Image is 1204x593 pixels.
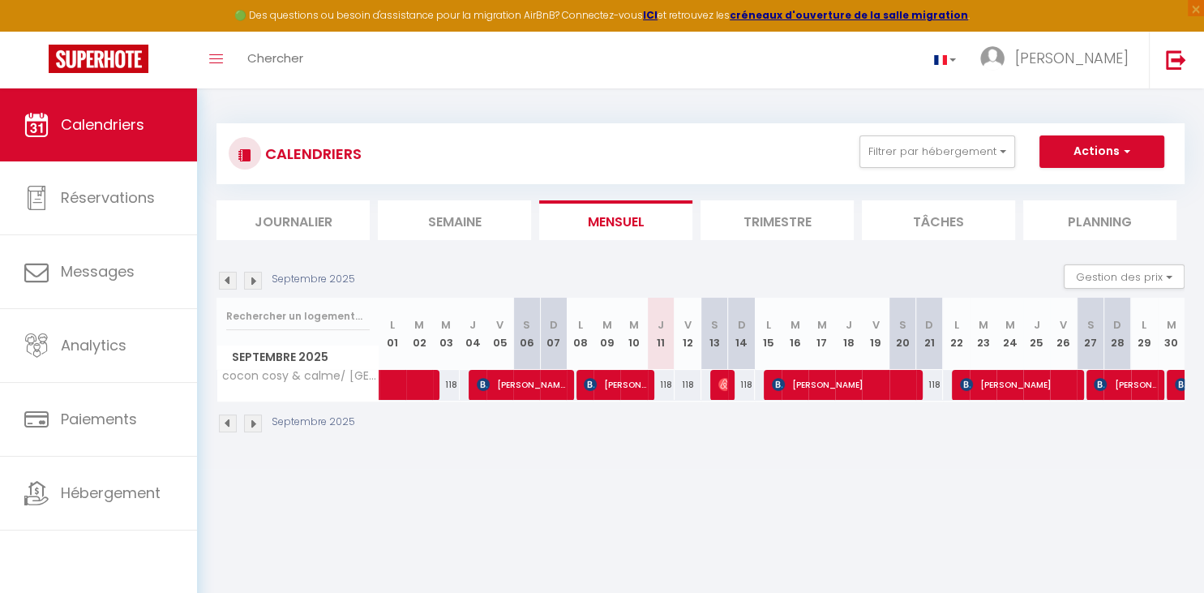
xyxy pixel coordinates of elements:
abbr: M [791,317,800,333]
h3: CALENDRIERS [261,135,362,172]
th: 03 [433,298,460,370]
abbr: L [578,317,583,333]
th: 17 [808,298,835,370]
th: 08 [567,298,593,370]
abbr: M [602,317,612,333]
p: Septembre 2025 [272,415,355,430]
li: Trimestre [701,200,854,240]
abbr: V [872,317,880,333]
a: créneaux d'ouverture de la salle migration [730,8,968,22]
th: 06 [513,298,540,370]
th: 18 [835,298,862,370]
th: 12 [675,298,701,370]
abbr: D [925,317,933,333]
th: 05 [486,298,513,370]
img: Super Booking [49,45,148,73]
li: Planning [1023,200,1176,240]
span: Réservations [61,187,155,208]
th: 24 [996,298,1023,370]
abbr: M [817,317,827,333]
abbr: M [441,317,451,333]
img: ... [980,46,1005,71]
th: 21 [916,298,943,370]
th: 20 [889,298,916,370]
span: [PERSON_NAME] [584,369,646,400]
a: ICI [643,8,658,22]
div: 118 [916,370,943,400]
li: Semaine [378,200,531,240]
abbr: S [1086,317,1094,333]
abbr: S [523,317,530,333]
abbr: M [414,317,424,333]
p: Septembre 2025 [272,272,355,287]
th: 02 [406,298,433,370]
th: 10 [620,298,647,370]
span: [PERSON_NAME] [960,369,1076,400]
a: Chercher [235,32,315,88]
span: [PERSON_NAME] [772,369,915,400]
th: 25 [1023,298,1050,370]
abbr: V [496,317,503,333]
span: Hébergement [61,483,161,503]
span: Calendriers [61,114,144,135]
span: [PERSON_NAME] [477,369,566,400]
abbr: S [711,317,718,333]
abbr: J [1034,317,1040,333]
button: Gestion des prix [1064,264,1185,289]
th: 27 [1077,298,1103,370]
abbr: D [1113,317,1121,333]
li: Mensuel [539,200,692,240]
button: Filtrer par hébergement [859,135,1015,168]
th: 29 [1131,298,1158,370]
abbr: M [629,317,639,333]
span: Chercher [247,49,303,67]
abbr: V [1060,317,1067,333]
th: 23 [970,298,996,370]
div: 118 [728,370,755,400]
th: 09 [593,298,620,370]
th: 13 [701,298,728,370]
button: Ouvrir le widget de chat LiveChat [13,6,62,55]
abbr: M [978,317,988,333]
th: 01 [379,298,406,370]
abbr: J [469,317,476,333]
input: Rechercher un logement... [226,302,370,331]
abbr: L [390,317,395,333]
abbr: V [684,317,692,333]
a: ... [PERSON_NAME] [968,32,1149,88]
abbr: J [658,317,664,333]
div: 118 [648,370,675,400]
span: Septembre 2025 [217,346,379,369]
abbr: L [766,317,771,333]
span: [PERSON_NAME] [718,369,727,400]
span: Messages [61,261,135,281]
th: 26 [1050,298,1077,370]
abbr: M [1005,317,1015,333]
div: 118 [675,370,701,400]
abbr: M [1167,317,1176,333]
th: 28 [1103,298,1130,370]
abbr: L [1142,317,1146,333]
abbr: L [953,317,958,333]
th: 19 [862,298,889,370]
th: 14 [728,298,755,370]
span: [PERSON_NAME] [1094,369,1156,400]
abbr: S [899,317,906,333]
iframe: Chat [1135,520,1192,581]
li: Tâches [862,200,1015,240]
abbr: J [846,317,852,333]
span: Analytics [61,335,126,355]
th: 30 [1158,298,1185,370]
abbr: D [550,317,558,333]
th: 04 [460,298,486,370]
th: 15 [755,298,782,370]
span: cocon cosy & calme/ [GEOGRAPHIC_DATA] [220,370,382,382]
button: Actions [1039,135,1164,168]
img: logout [1166,49,1186,70]
th: 07 [540,298,567,370]
th: 11 [648,298,675,370]
li: Journalier [216,200,370,240]
span: Paiements [61,409,137,429]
